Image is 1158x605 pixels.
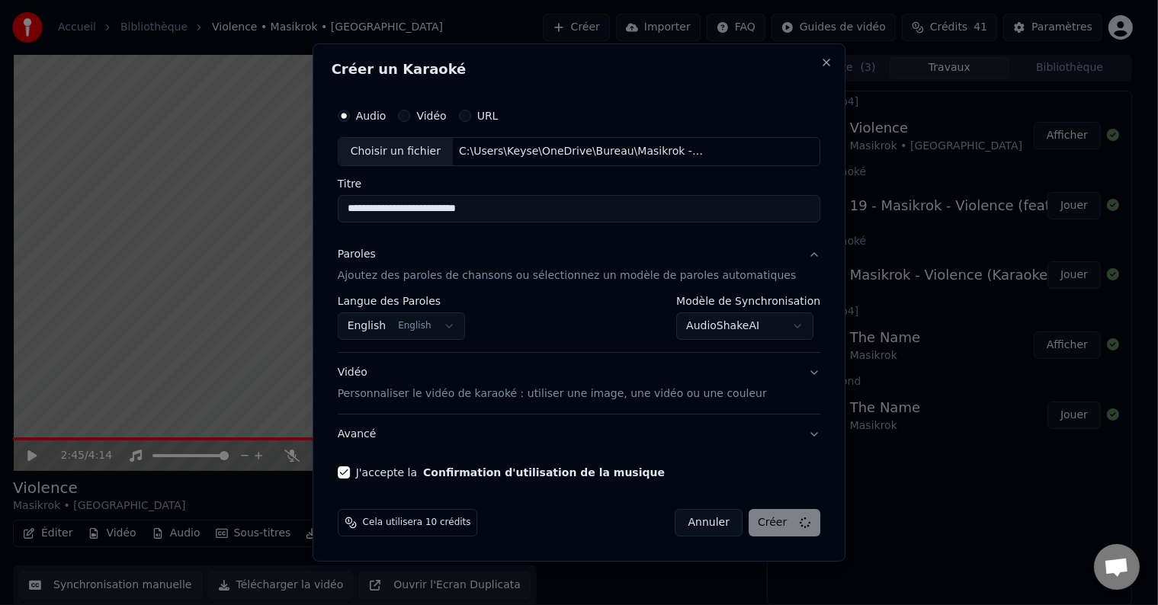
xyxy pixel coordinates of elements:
label: URL [477,110,499,121]
label: Audio [356,110,387,121]
h2: Créer un Karaoké [332,62,827,76]
div: C:\Users\Keyse\OneDrive\Bureau\Masikrok - EP\Masikrok - Ashes and Embers (Definitive Edition)\15 ... [453,144,712,159]
button: Avancé [338,415,821,454]
div: ParolesAjoutez des paroles de chansons ou sélectionnez un modèle de paroles automatiques [338,296,821,352]
label: Modèle de Synchronisation [676,296,820,306]
p: Ajoutez des paroles de chansons ou sélectionnez un modèle de paroles automatiques [338,268,797,283]
button: ParolesAjoutez des paroles de chansons ou sélectionnez un modèle de paroles automatiques [338,235,821,296]
div: Choisir un fichier [338,138,453,165]
div: Paroles [338,247,376,262]
button: J'accepte la [423,467,665,478]
p: Personnaliser le vidéo de karaoké : utiliser une image, une vidéo ou une couleur [338,386,767,402]
div: Vidéo [338,365,767,402]
span: Cela utilisera 10 crédits [363,517,471,529]
label: Vidéo [416,110,446,121]
button: Annuler [675,509,743,536]
label: Langue des Paroles [338,296,466,306]
label: Titre [338,178,821,189]
button: VidéoPersonnaliser le vidéo de karaoké : utiliser une image, une vidéo ou une couleur [338,353,821,414]
label: J'accepte la [356,467,665,478]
